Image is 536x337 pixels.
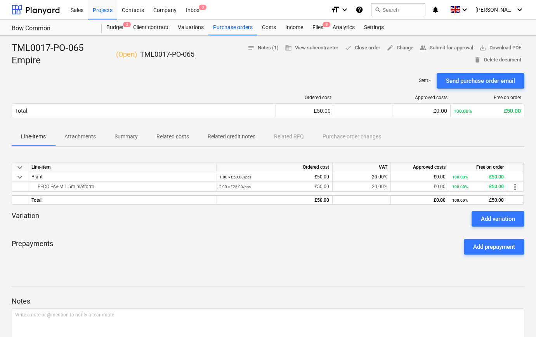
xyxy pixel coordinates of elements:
small: 100.00% [452,175,468,179]
div: Files [308,20,328,35]
button: Search [371,3,425,16]
a: Purchase orders [208,20,257,35]
iframe: Chat Widget [497,300,536,337]
p: Related credit notes [208,133,255,141]
p: Sent : - [419,77,430,84]
div: Add prepayment [473,242,515,252]
span: Download PDF [479,44,521,52]
span: delete [474,56,481,63]
span: keyboard_arrow_down [15,173,24,182]
span: Close order [345,44,380,52]
small: 100.00% [452,185,468,189]
div: Total [28,195,216,204]
div: £50.00 [452,196,504,205]
div: 20.00% [333,182,391,192]
span: search [375,7,381,13]
span: Delete document [474,56,521,65]
div: £0.00 [395,108,447,114]
i: keyboard_arrow_down [340,5,349,14]
div: £50.00 [219,172,329,182]
span: 3 [199,5,206,10]
i: Knowledge base [356,5,363,14]
a: Analytics [328,20,359,35]
div: Approved costs [395,95,448,100]
div: Line-item [28,162,216,172]
div: £50.00 [452,172,504,182]
button: Add variation [472,211,524,227]
button: Delete document [471,54,524,66]
a: Valuations [173,20,208,35]
p: Prepayments [12,239,53,255]
small: 100.00% [454,108,472,114]
span: more_vert [510,182,520,192]
span: notes [248,44,255,51]
span: keyboard_arrow_down [15,163,24,172]
button: Submit for approval [416,42,476,54]
button: Add prepayment [464,239,524,255]
small: 100.00% [452,198,468,203]
p: TML0017-PO-065 [140,50,194,59]
i: keyboard_arrow_down [515,5,524,14]
a: Income [281,20,308,35]
div: Bow Common [12,24,92,33]
i: format_size [331,5,340,14]
span: [PERSON_NAME] [475,7,514,13]
div: £50.00 [219,182,329,192]
span: Submit for approval [420,44,473,52]
span: Plant [31,174,43,180]
button: Close order [342,42,383,54]
small: 2.00 × £25.00 / pcs [219,185,251,189]
div: Ordered cost [216,162,333,172]
div: £50.00 [279,108,331,114]
div: TML0017-PO-065 Empire [12,42,194,67]
span: people_alt [420,44,427,51]
div: VAT [333,162,391,172]
div: Send purchase order email [446,76,515,86]
div: £50.00 [219,196,329,205]
div: £0.00 [394,196,446,205]
span: save_alt [479,44,486,51]
div: Free on order [449,162,507,172]
a: Files8 [308,20,328,35]
p: ( Open ) [116,50,137,59]
button: View subcontractor [282,42,342,54]
a: Budget2 [102,20,128,35]
p: Notes [12,297,524,306]
button: Send purchase order email [437,73,524,89]
p: Summary [114,133,138,141]
div: £50.00 [454,108,521,114]
i: notifications [432,5,439,14]
a: Costs [257,20,281,35]
span: done [345,44,352,51]
p: Related costs [156,133,189,141]
div: Ordered cost [279,95,331,100]
span: Notes (1) [248,44,279,52]
span: edit [387,44,394,51]
a: Settings [359,20,389,35]
div: Add variation [481,214,515,224]
button: Download PDF [476,42,524,54]
a: Client contract [128,20,173,35]
div: Approved costs [391,162,449,172]
div: £0.00 [394,172,446,182]
div: Total [15,108,27,114]
div: Free on order [454,95,521,100]
span: Change [387,44,413,52]
div: 20.00% [333,172,391,182]
span: View subcontractor [285,44,338,52]
p: Attachments [64,133,96,141]
button: Notes (1) [245,42,282,54]
span: 2 [123,22,131,27]
span: 8 [323,22,330,27]
span: business [285,44,292,51]
button: Change [383,42,416,54]
i: keyboard_arrow_down [460,5,469,14]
